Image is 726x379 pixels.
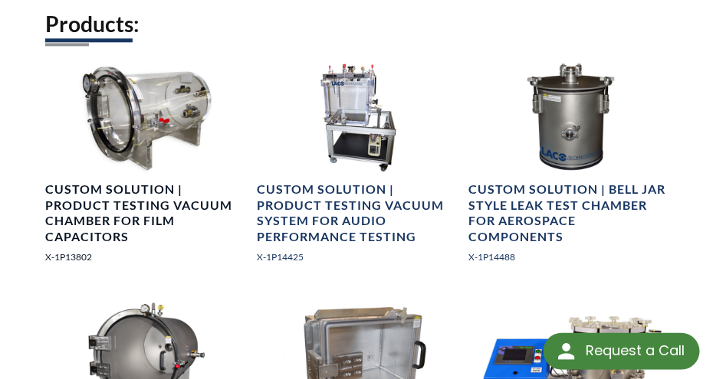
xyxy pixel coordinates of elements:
[469,60,672,174] img: Bell Jar Style Leak Test Chamber for Aerospace Components
[45,10,680,38] h2: Products:
[257,250,459,264] p: X-1P14425
[469,181,672,245] h4: Custom Solution | Bell Jar Style Leak Test Chamber for Aerospace Components
[469,60,672,276] a: Bell Jar Style Leak Test Chamber for Aerospace ComponentsCustom Solution | Bell Jar Style Leak Te...
[45,60,248,276] a: X1P13802, hinged door, angled viewCustom Solution | Product Testing Vacuum Chamber for Film Capac...
[257,60,459,276] a: Cart-mounted product testing system with a vacuum pump and clear acrylic cube vacuum chamberCusto...
[544,333,700,370] div: Request a Call
[469,250,672,264] p: X-1P14488
[45,181,248,245] h4: Custom Solution | Product Testing Vacuum Chamber for Film Capacitors
[554,339,579,364] img: round button
[45,60,248,174] img: X1P13802, hinged door, angled view
[45,250,248,264] p: X-1P13802
[257,60,459,174] img: Cart-mounted product testing system with a vacuum pump and clear acrylic cube vacuum chamber
[257,181,459,245] h4: Custom Solution | Product Testing Vacuum System for Audio Performance Testing
[586,333,685,368] div: Request a Call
